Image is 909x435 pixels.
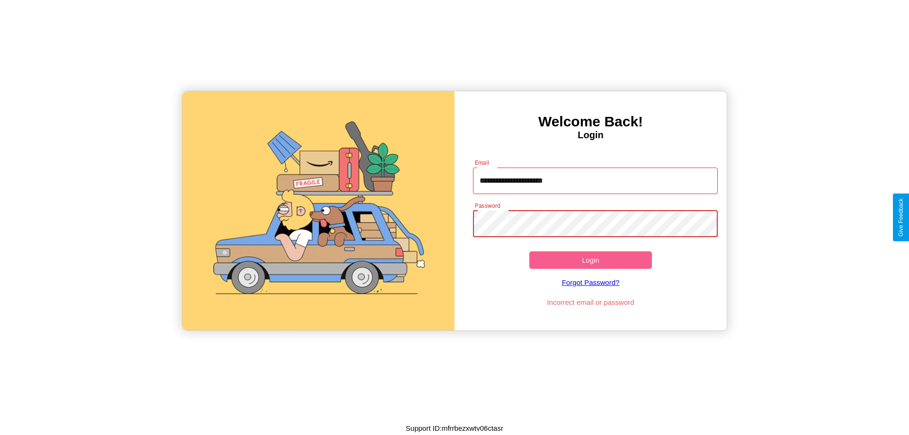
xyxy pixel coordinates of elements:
[454,130,727,141] h4: Login
[898,198,904,237] div: Give Feedback
[468,269,713,296] a: Forgot Password?
[406,422,503,435] p: Support ID: mfrrbezxwtv06ctasr
[529,251,652,269] button: Login
[182,91,454,330] img: gif
[475,202,500,210] label: Password
[468,296,713,309] p: Incorrect email or password
[475,159,490,167] label: Email
[454,114,727,130] h3: Welcome Back!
